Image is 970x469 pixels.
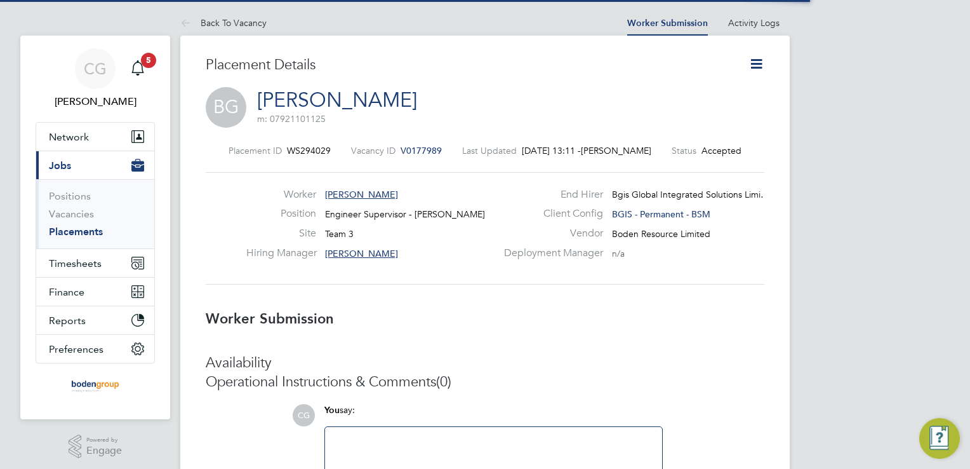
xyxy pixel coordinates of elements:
[324,405,340,416] span: You
[86,445,122,456] span: Engage
[36,376,155,397] a: Go to home page
[701,145,741,156] span: Accepted
[496,188,603,201] label: End Hirer
[728,17,780,29] a: Activity Logs
[325,228,354,240] span: Team 3
[49,315,86,327] span: Reports
[206,56,729,74] h3: Placement Details
[324,404,663,426] div: say:
[325,248,398,259] span: [PERSON_NAME]
[36,151,154,179] button: Jobs
[496,247,603,260] label: Deployment Manager
[36,48,155,109] a: CG[PERSON_NAME]
[919,418,960,459] button: Engage Resource Center
[612,208,710,220] span: BGIS - Permanent - BSM
[69,435,123,459] a: Powered byEngage
[206,87,246,128] span: BG
[49,208,94,220] a: Vacancies
[293,404,315,426] span: CG
[36,94,155,109] span: Connor Gwilliam
[49,257,102,269] span: Timesheets
[49,286,84,298] span: Finance
[325,208,485,220] span: Engineer Supervisor - [PERSON_NAME]
[141,53,156,68] span: 5
[351,145,395,156] label: Vacancy ID
[287,145,331,156] span: WS294029
[325,189,398,200] span: [PERSON_NAME]
[612,189,769,200] span: Bgis Global Integrated Solutions Limi…
[246,227,316,240] label: Site
[246,188,316,201] label: Worker
[496,207,603,221] label: Client Config
[67,376,124,397] img: boden-group-logo-retina.png
[36,123,154,151] button: Network
[627,18,708,29] a: Worker Submission
[36,278,154,306] button: Finance
[229,145,282,156] label: Placement ID
[257,113,326,125] span: m: 07921101125
[49,343,103,355] span: Preferences
[672,145,696,156] label: Status
[462,145,517,156] label: Last Updated
[49,160,71,172] span: Jobs
[49,131,89,143] span: Network
[401,145,442,156] span: V0177989
[206,373,764,391] h3: Operational Instructions & Comments
[246,247,316,260] label: Hiring Manager
[206,310,334,327] b: Worker Submission
[612,248,625,259] span: n/a
[36,335,154,363] button: Preferences
[612,228,710,240] span: Boden Resource Limited
[436,373,451,390] span: (0)
[522,145,581,156] span: [DATE] 13:11 -
[36,179,154,248] div: Jobs
[496,227,603,240] label: Vendor
[36,306,154,334] button: Reports
[246,207,316,221] label: Position
[49,226,103,238] a: Placements
[206,354,764,372] h3: Availability
[86,435,122,445] span: Powered by
[180,17,267,29] a: Back To Vacancy
[257,88,417,112] a: [PERSON_NAME]
[49,190,91,202] a: Positions
[84,60,107,77] span: CG
[125,48,150,89] a: 5
[20,36,170,419] nav: Main navigation
[36,249,154,277] button: Timesheets
[581,145,651,156] span: [PERSON_NAME]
